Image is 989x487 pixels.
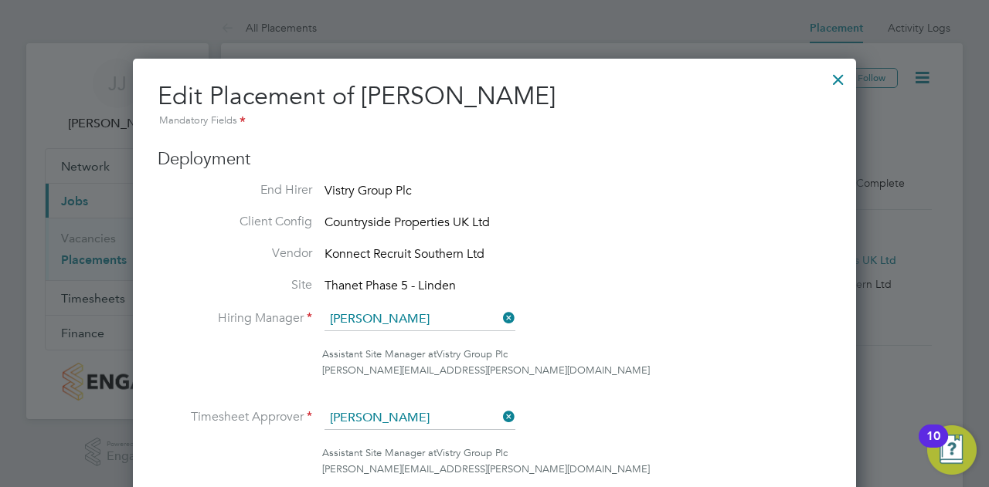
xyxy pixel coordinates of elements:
[158,245,312,262] label: Vendor
[325,215,490,230] span: Countryside Properties UK Ltd
[158,277,312,293] label: Site
[158,81,556,111] span: Edit Placement of [PERSON_NAME]
[158,409,312,425] label: Timesheet Approver
[325,246,484,262] span: Konnect Recruit Southern Ltd
[158,214,312,230] label: Client Config
[322,363,831,379] div: [PERSON_NAME][EMAIL_ADDRESS][PERSON_NAME][DOMAIN_NAME]
[322,347,437,360] span: Assistant Site Manager at
[325,407,515,430] input: Search for...
[926,436,940,456] div: 10
[158,148,831,171] h3: Deployment
[158,310,312,326] label: Hiring Manager
[325,183,412,198] span: Vistry Group Plc
[322,462,650,475] span: [PERSON_NAME][EMAIL_ADDRESS][PERSON_NAME][DOMAIN_NAME]
[927,425,977,475] button: Open Resource Center, 10 new notifications
[158,182,312,198] label: End Hirer
[437,347,508,360] span: Vistry Group Plc
[158,113,831,130] div: Mandatory Fields
[325,308,515,331] input: Search for...
[322,446,437,459] span: Assistant Site Manager at
[325,278,456,293] span: Thanet Phase 5 - Linden
[437,446,508,459] span: Vistry Group Plc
